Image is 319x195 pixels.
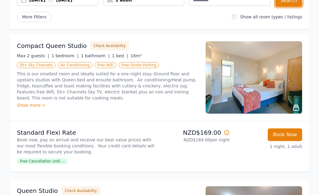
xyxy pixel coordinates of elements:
span: 1 bathroom | [81,53,109,58]
div: Show more > [17,102,198,108]
p: 1 night, 1 adult [235,143,302,149]
span: More Filters [17,12,52,22]
span: 50+ Sky Channels [17,62,55,68]
h3: Compact Queen Studio [17,42,87,50]
span: Max 2 guests | [17,53,49,58]
p: Book now, pay on arrival and receive our best value prices with our most flexible booking conditi... [17,137,157,155]
p: NZD$169.00 per night [162,137,230,143]
span: 16m² [131,53,142,58]
span: 1 bedroom | [52,53,79,58]
p: NZD$169.00 [162,128,230,137]
h3: Queen Studio [17,187,58,195]
label: Show all room types / listings [240,14,302,19]
button: Book Now [268,128,302,141]
button: Check Availability [90,41,129,50]
p: Standard Flexi Rate [17,128,157,137]
span: Free WiFi [95,62,116,68]
p: This is our smallest room and ideally suited for a one night stay. Ground floor and upstairs stud... [17,71,198,101]
span: Free Onsite Parking [118,62,159,68]
span: Air Conditioning [58,62,92,68]
span: Free Cancellation until ... [17,158,68,164]
span: 1 bed | [112,53,128,58]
